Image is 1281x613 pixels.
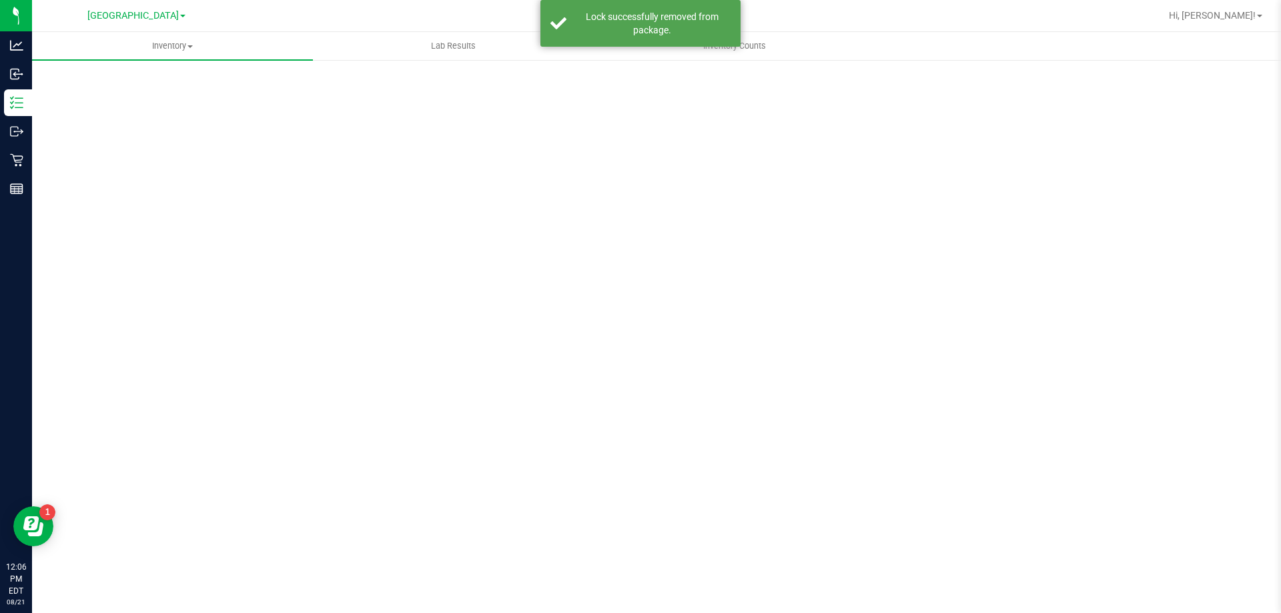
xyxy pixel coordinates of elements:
[87,10,179,21] span: [GEOGRAPHIC_DATA]
[10,96,23,109] inline-svg: Inventory
[10,67,23,81] inline-svg: Inbound
[10,182,23,195] inline-svg: Reports
[313,32,594,60] a: Lab Results
[6,597,26,607] p: 08/21
[13,506,53,546] iframe: Resource center
[413,40,494,52] span: Lab Results
[6,561,26,597] p: 12:06 PM EDT
[1169,10,1256,21] span: Hi, [PERSON_NAME]!
[574,10,731,37] div: Lock successfully removed from package.
[10,153,23,167] inline-svg: Retail
[10,39,23,52] inline-svg: Analytics
[10,125,23,138] inline-svg: Outbound
[32,32,313,60] a: Inventory
[39,504,55,520] iframe: Resource center unread badge
[32,40,313,52] span: Inventory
